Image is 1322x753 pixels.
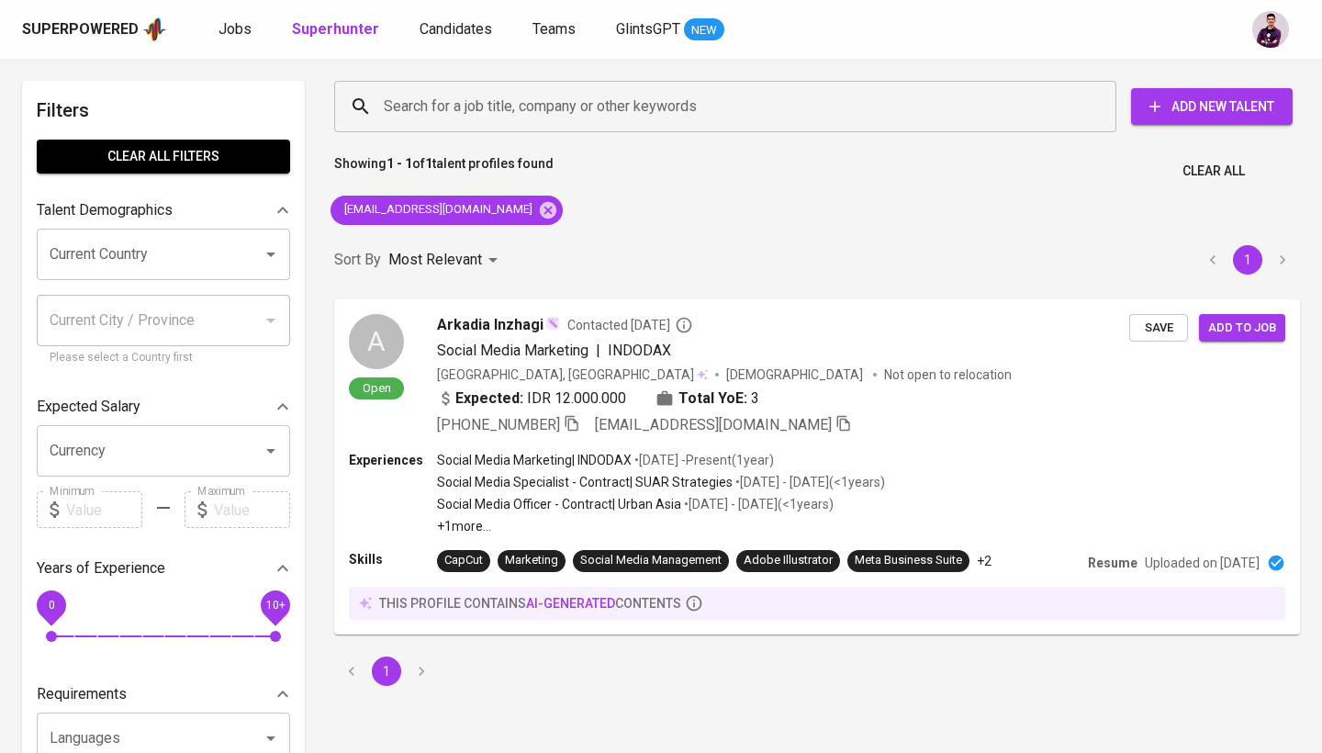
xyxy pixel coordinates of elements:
[678,388,747,410] b: Total YoE:
[37,388,290,425] div: Expected Salary
[744,552,833,569] div: Adobe Illustrator
[334,154,554,188] p: Showing of talent profiles found
[355,380,398,396] span: Open
[977,552,991,570] p: +2
[632,451,774,469] p: • [DATE] - Present ( 1 year )
[595,416,832,433] span: [EMAIL_ADDRESS][DOMAIN_NAME]
[22,19,139,40] div: Superpowered
[437,416,560,433] span: [PHONE_NUMBER]
[349,314,404,369] div: A
[1199,314,1285,343] button: Add to job
[616,18,724,41] a: GlintsGPT NEW
[50,349,277,367] p: Please select a Country first
[22,16,167,43] a: Superpoweredapp logo
[258,438,284,464] button: Open
[142,16,167,43] img: app logo
[437,365,708,384] div: [GEOGRAPHIC_DATA], [GEOGRAPHIC_DATA]
[1138,318,1179,339] span: Save
[334,299,1300,635] a: AOpenArkadia InzhagiContacted [DATE]Social Media Marketing|INDODAX[GEOGRAPHIC_DATA], [GEOGRAPHIC_...
[733,473,885,491] p: • [DATE] - [DATE] ( <1 years )
[420,20,492,38] span: Candidates
[1131,88,1293,125] button: Add New Talent
[379,594,681,613] p: this profile contains contents
[214,491,290,528] input: Value
[258,725,284,751] button: Open
[437,451,632,469] p: Social Media Marketing | INDODAX
[37,192,290,229] div: Talent Demographics
[437,314,543,336] span: Arkadia Inzhagi
[532,20,576,38] span: Teams
[681,495,834,513] p: • [DATE] - [DATE] ( <1 years )
[420,18,496,41] a: Candidates
[292,20,379,38] b: Superhunter
[751,388,759,410] span: 3
[608,342,671,359] span: INDODAX
[437,473,733,491] p: Social Media Specialist - Contract | SUAR Strategies
[37,199,173,221] p: Talent Demographics
[1146,96,1278,118] span: Add New Talent
[437,517,885,535] p: +1 more ...
[437,495,681,513] p: Social Media Officer - Contract | Urban Asia
[388,243,504,277] div: Most Relevant
[567,316,693,334] span: Contacted [DATE]
[855,552,962,569] div: Meta Business Suite
[48,599,54,612] span: 0
[1145,554,1260,572] p: Uploaded on [DATE]
[580,552,722,569] div: Social Media Management
[545,316,560,331] img: magic_wand.svg
[437,342,588,359] span: Social Media Marketing
[526,596,615,611] span: AI-generated
[1208,318,1276,339] span: Add to job
[387,156,412,171] b: 1 - 1
[334,249,381,271] p: Sort By
[37,676,290,713] div: Requirements
[37,96,290,125] h6: Filters
[425,156,432,171] b: 1
[334,657,439,686] nav: pagination navigation
[218,20,252,38] span: Jobs
[330,201,543,219] span: [EMAIL_ADDRESS][DOMAIN_NAME]
[1129,314,1188,343] button: Save
[1252,11,1289,48] img: erwin@glints.com
[265,599,285,612] span: 10+
[1233,245,1262,275] button: page 1
[596,340,600,362] span: |
[349,451,437,469] p: Experiences
[37,550,290,587] div: Years of Experience
[505,552,558,569] div: Marketing
[66,491,142,528] input: Value
[372,657,401,686] button: page 1
[388,249,482,271] p: Most Relevant
[349,550,437,568] p: Skills
[684,21,724,39] span: NEW
[37,557,165,579] p: Years of Experience
[616,20,680,38] span: GlintsGPT
[51,145,275,168] span: Clear All filters
[37,683,127,705] p: Requirements
[218,18,255,41] a: Jobs
[37,140,290,174] button: Clear All filters
[1175,154,1252,188] button: Clear All
[1195,245,1300,275] nav: pagination navigation
[1182,160,1245,183] span: Clear All
[455,388,523,410] b: Expected:
[330,196,563,225] div: [EMAIL_ADDRESS][DOMAIN_NAME]
[726,365,866,384] span: [DEMOGRAPHIC_DATA]
[675,316,693,334] svg: By Batam recruiter
[437,388,626,410] div: IDR 12.000.000
[444,552,483,569] div: CapCut
[884,365,1012,384] p: Not open to relocation
[258,242,284,267] button: Open
[37,396,140,418] p: Expected Salary
[1088,554,1137,572] p: Resume
[292,18,383,41] a: Superhunter
[532,18,579,41] a: Teams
